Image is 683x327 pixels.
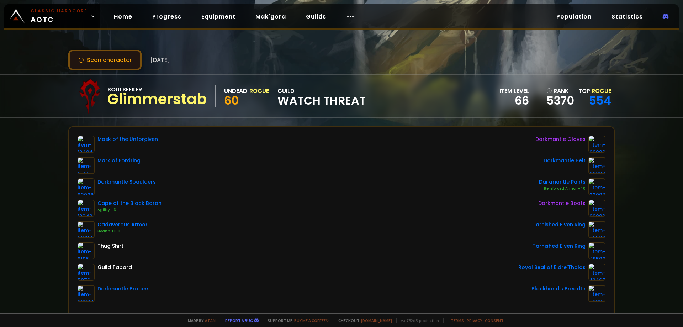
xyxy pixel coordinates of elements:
[97,178,156,186] div: Darkmantle Spaulders
[499,86,529,95] div: item level
[588,264,605,281] img: item-18465
[205,318,216,323] a: a fan
[147,9,187,24] a: Progress
[78,136,95,153] img: item-13404
[606,9,648,24] a: Statistics
[589,93,611,109] a: 554
[544,157,586,164] div: Darkmantle Belt
[361,318,392,323] a: [DOMAIN_NAME]
[68,50,142,70] button: Scan character
[533,242,586,250] div: Tarnished Elven Ring
[588,221,605,238] img: item-18500
[78,264,95,281] img: item-5976
[588,200,605,217] img: item-22003
[539,178,586,186] div: Darkmantle Pants
[546,95,574,106] a: 5370
[78,221,95,238] img: item-14637
[78,200,95,217] img: item-13340
[263,318,329,323] span: Support me,
[250,9,292,24] a: Mak'gora
[78,178,95,195] img: item-22008
[546,86,574,95] div: rank
[277,86,366,106] div: guild
[78,285,95,302] img: item-22004
[539,186,586,191] div: Reinforced Armor +40
[97,285,150,292] div: Darkmantle Bracers
[588,285,605,302] img: item-13965
[535,136,586,143] div: Darkmantle Gloves
[551,9,597,24] a: Population
[31,8,88,25] span: AOTC
[78,242,95,259] img: item-2105
[451,318,464,323] a: Terms
[97,200,162,207] div: Cape of the Black Baron
[578,86,611,95] div: Top
[196,9,241,24] a: Equipment
[531,285,586,292] div: Blackhand's Breadth
[249,86,269,95] div: Rogue
[294,318,329,323] a: Buy me a coffee
[588,178,605,195] img: item-22007
[97,228,148,234] div: Health +100
[334,318,392,323] span: Checkout
[533,221,586,228] div: Tarnished Elven Ring
[184,318,216,323] span: Made by
[97,264,132,271] div: Guild Tabard
[150,56,170,64] span: [DATE]
[485,318,504,323] a: Consent
[396,318,439,323] span: v. d752d5 - production
[31,8,88,14] small: Classic Hardcore
[108,9,138,24] a: Home
[300,9,332,24] a: Guilds
[588,157,605,174] img: item-22002
[538,200,586,207] div: Darkmantle Boots
[97,242,123,250] div: Thug Shirt
[588,136,605,153] img: item-22006
[78,157,95,174] img: item-15411
[97,221,148,228] div: Cadaverous Armor
[518,264,586,271] div: Royal Seal of Eldre'Thalas
[592,87,611,95] span: Rogue
[224,86,247,95] div: Undead
[97,136,158,143] div: Mask of the Unforgiven
[225,318,253,323] a: Report a bug
[277,95,366,106] span: Watch Threat
[224,93,239,109] span: 60
[499,95,529,106] div: 66
[4,4,100,28] a: Classic HardcoreAOTC
[467,318,482,323] a: Privacy
[107,85,207,94] div: Soulseeker
[588,242,605,259] img: item-18500
[97,207,162,213] div: Agility +3
[97,157,141,164] div: Mark of Fordring
[107,94,207,105] div: Glimmerstab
